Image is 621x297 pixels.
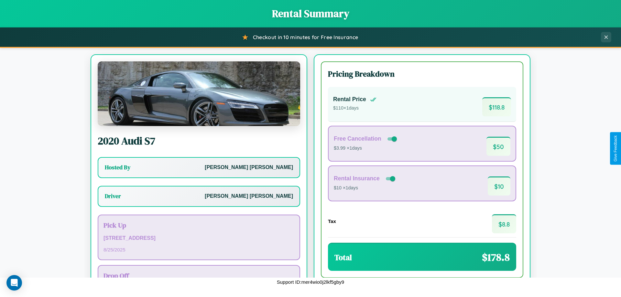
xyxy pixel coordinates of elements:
p: $10 × 1 days [334,184,397,192]
p: $ 110 × 1 days [333,104,376,112]
h3: Total [334,252,352,263]
span: $ 8.8 [492,214,516,233]
div: Open Intercom Messenger [6,275,22,291]
h3: Hosted By [105,164,130,171]
p: 8 / 25 / 2025 [103,245,294,254]
span: $ 178.8 [482,250,510,264]
h4: Rental Insurance [334,175,380,182]
p: Support ID: mer4wio0j2lkf5gby9 [277,278,344,286]
p: [PERSON_NAME] [PERSON_NAME] [205,192,293,201]
span: $ 118.8 [482,97,511,116]
span: $ 10 [488,176,510,196]
h3: Drop Off [103,271,294,280]
h4: Rental Price [333,96,366,103]
p: [STREET_ADDRESS] [103,234,294,243]
img: Audi S7 [98,61,300,126]
h4: Free Cancellation [334,135,381,142]
p: [PERSON_NAME] [PERSON_NAME] [205,163,293,172]
span: Checkout in 10 minutes for Free Insurance [253,34,358,40]
h3: Driver [105,192,121,200]
div: Give Feedback [613,135,618,162]
h3: Pricing Breakdown [328,69,516,79]
h3: Pick Up [103,220,294,230]
h4: Tax [328,218,336,224]
span: $ 50 [486,137,510,156]
h1: Rental Summary [6,6,615,21]
h2: 2020 Audi S7 [98,134,300,148]
p: $3.99 × 1 days [334,144,398,153]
